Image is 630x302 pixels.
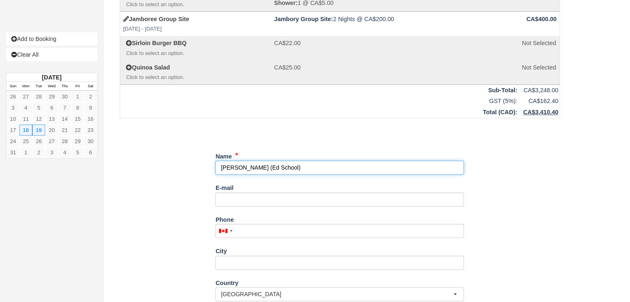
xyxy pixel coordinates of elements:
label: Country [215,276,238,288]
a: 24 [7,136,19,147]
a: 20 [45,125,58,136]
a: 29 [45,91,58,102]
label: City [215,244,227,256]
th: Tue [32,82,45,91]
td: CA$162.40 [519,96,560,107]
em: [DATE] - [DATE] [123,25,268,33]
em: Click to select an option. [126,74,268,81]
th: Sun [7,82,19,91]
a: 3 [7,102,19,113]
a: Sirloin Burger BBQ [126,40,186,46]
a: Jamboree Group Site [123,16,189,22]
td: CA$22.00 [271,36,519,60]
td: CA$3,248.00 [519,84,560,96]
a: 4 [58,147,71,158]
a: 1 [71,91,84,102]
a: 25 [19,136,32,147]
a: 1 [19,147,32,158]
td: GST (5%): [120,96,519,107]
th: Thu [58,82,71,91]
span: [GEOGRAPHIC_DATA] [221,290,453,298]
a: 27 [19,91,32,102]
td: Not Selected [519,36,560,60]
a: 7 [58,102,71,113]
a: 28 [32,91,45,102]
a: 2 [84,91,97,102]
a: 26 [32,136,45,147]
td: CA$25.00 [271,60,519,84]
th: Sat [84,82,97,91]
a: 13 [45,113,58,125]
a: 14 [58,113,71,125]
strong: [DATE] [42,74,61,81]
td: Not Selected [519,60,560,84]
a: 31 [7,147,19,158]
a: 26 [7,91,19,102]
u: CA$3,410.40 [523,109,558,115]
th: Mon [19,82,32,91]
a: 16 [84,113,97,125]
label: E-mail [215,181,233,192]
a: 3 [45,147,58,158]
strong: Jambory Group Site [274,16,333,22]
a: 6 [84,147,97,158]
span: CAD [500,109,513,115]
a: 23 [84,125,97,136]
a: 10 [7,113,19,125]
em: Click to select an option. [126,1,268,9]
a: 11 [19,113,32,125]
label: Phone [215,213,234,224]
strong: Total ( ): [483,109,517,115]
a: 6 [45,102,58,113]
a: 18 [19,125,32,136]
a: 17 [7,125,19,136]
button: [GEOGRAPHIC_DATA] [215,287,464,301]
a: 5 [32,102,45,113]
a: 2 [32,147,45,158]
a: 5 [71,147,84,158]
em: Click to select an option. [126,50,268,58]
a: Clear All [6,48,97,61]
td: CA$400.00 [519,12,560,36]
a: 27 [45,136,58,147]
a: 19 [32,125,45,136]
a: 30 [84,136,97,147]
label: Name [215,149,232,161]
strong: Sub-Total: [488,87,517,93]
a: 8 [71,102,84,113]
div: Canada: +1 [216,224,235,237]
a: Quinoa Salad [126,64,170,71]
a: 4 [19,102,32,113]
td: 2 Nights @ CA$200.00 [271,12,519,36]
a: 28 [58,136,71,147]
th: Fri [71,82,84,91]
th: Wed [45,82,58,91]
a: 15 [71,113,84,125]
a: 9 [84,102,97,113]
a: 29 [71,136,84,147]
a: 22 [71,125,84,136]
a: 21 [58,125,71,136]
a: Add to Booking [6,32,97,46]
a: 12 [32,113,45,125]
a: 30 [58,91,71,102]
